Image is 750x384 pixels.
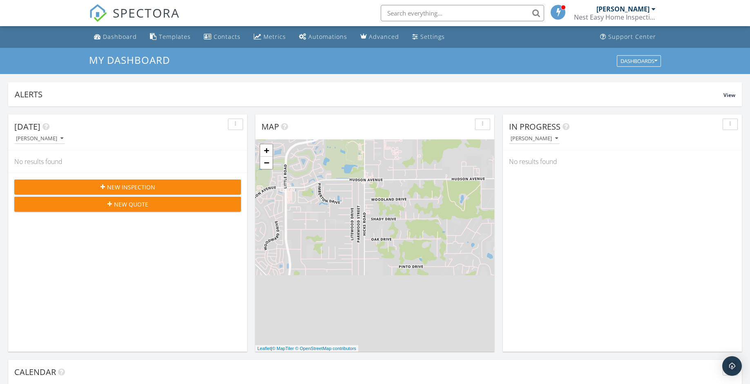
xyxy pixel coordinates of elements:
[89,53,170,67] span: My Dashboard
[574,13,656,21] div: Nest Easy Home Inspections
[621,58,657,64] div: Dashboards
[89,4,107,22] img: The Best Home Inspection Software - Spectora
[617,55,661,67] button: Dashboards
[14,180,241,194] button: New Inspection
[250,29,289,45] a: Metrics
[509,133,560,144] button: [PERSON_NAME]
[409,29,448,45] a: Settings
[16,136,63,141] div: [PERSON_NAME]
[263,33,286,40] div: Metrics
[261,121,279,132] span: Map
[509,121,560,132] span: In Progress
[214,33,241,40] div: Contacts
[159,33,191,40] div: Templates
[357,29,402,45] a: Advanced
[113,4,180,21] span: SPECTORA
[723,92,735,99] span: View
[147,29,194,45] a: Templates
[14,197,241,211] button: New Quote
[597,29,659,45] a: Support Center
[257,346,271,351] a: Leaflet
[369,33,399,40] div: Advanced
[107,183,155,191] span: New Inspection
[14,366,56,377] span: Calendar
[15,89,723,100] div: Alerts
[272,346,294,351] a: © MapTiler
[114,200,148,209] span: New Quote
[255,345,358,352] div: |
[295,346,356,351] a: © OpenStreetMap contributors
[14,133,65,144] button: [PERSON_NAME]
[420,33,445,40] div: Settings
[260,157,272,169] a: Zoom out
[596,5,650,13] div: [PERSON_NAME]
[14,121,40,132] span: [DATE]
[201,29,244,45] a: Contacts
[722,356,742,376] div: Open Intercom Messenger
[503,150,742,173] div: No results found
[103,33,137,40] div: Dashboard
[381,5,544,21] input: Search everything...
[308,33,347,40] div: Automations
[296,29,350,45] a: Automations (Basic)
[8,150,247,173] div: No results found
[511,136,558,141] div: [PERSON_NAME]
[89,11,180,28] a: SPECTORA
[260,144,272,157] a: Zoom in
[91,29,140,45] a: Dashboard
[608,33,656,40] div: Support Center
